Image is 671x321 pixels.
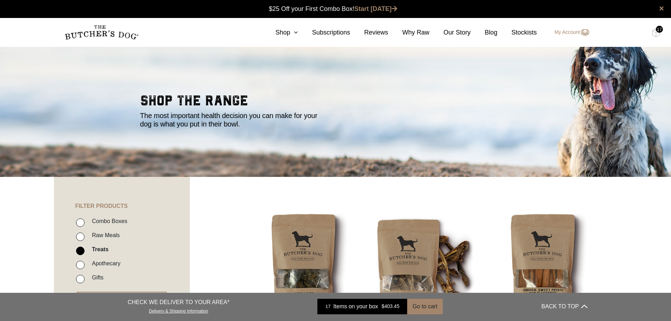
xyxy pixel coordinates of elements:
span: Items on your box [333,302,378,311]
div: 17 [656,26,663,33]
a: Why Raw [388,28,429,37]
a: Subscriptions [298,28,350,37]
a: Our Story [429,28,471,37]
span: $ [381,304,384,309]
a: Blog [471,28,497,37]
label: Combo Boxes [88,216,128,226]
label: Raw Meals [88,230,120,240]
a: My Account [547,28,589,37]
a: close [659,4,664,13]
label: Apothecary [88,259,120,268]
label: Gifts [88,273,104,282]
img: Beef Liver Treats [251,212,358,319]
h2: shop the range [140,94,531,111]
p: The most important health decision you can make for your dog is what you put in their bowl. [140,111,327,128]
a: Shop [261,28,298,37]
img: Chicken Sweet Potato and Blueberry Chew Sticks [490,212,597,319]
a: 17 Items on your box $403.45 [317,299,407,314]
img: TBD_Cart-Full.png [652,28,660,37]
button: RESET FILTER [77,292,167,307]
p: CHECK WE DELIVER TO YOUR AREA* [128,298,229,307]
a: Reviews [350,28,388,37]
bdi: 403.45 [381,304,399,309]
img: Beef Spare Ribs [371,212,477,319]
a: Start [DATE] [354,5,397,12]
label: Treats [88,245,108,254]
a: Delivery & Shipping Information [149,307,208,314]
button: Go to cart [407,299,442,314]
h4: FILTER PRODUCTS [54,177,190,209]
div: 17 [323,303,333,310]
a: Stockists [497,28,537,37]
button: BACK TO TOP [541,298,587,315]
